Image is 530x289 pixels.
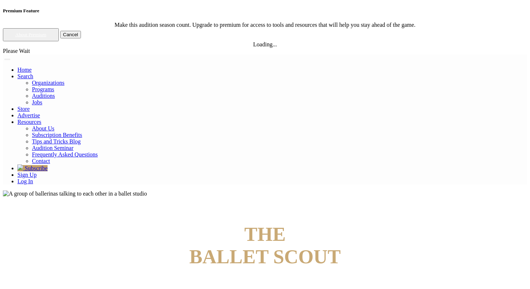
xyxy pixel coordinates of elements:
[17,178,33,184] a: Log In
[17,67,32,73] a: Home
[32,138,81,144] a: Tips and Tricks Blog
[17,165,48,171] a: Subscribe
[3,8,527,14] h5: Premium Feature
[17,80,527,106] ul: Resources
[3,22,527,28] div: Make this audition season count. Upgrade to premium for access to tools and resources that will h...
[17,119,41,125] a: Resources
[17,112,40,118] a: Advertise
[17,106,30,112] a: Store
[244,223,286,245] span: THE
[32,132,82,138] a: Subscription Benefits
[32,99,42,105] a: Jobs
[15,32,46,37] a: About Premium
[17,164,23,170] img: gem.svg
[32,125,54,131] a: About Us
[253,41,277,47] span: Loading...
[32,80,64,86] a: Organizations
[17,73,33,79] a: Search
[3,190,147,197] img: A group of ballerinas talking to each other in a ballet studio
[60,31,81,38] button: Cancel
[4,59,10,60] button: Toggle navigation
[32,93,55,99] a: Auditions
[32,86,54,92] a: Programs
[25,165,48,171] span: Subscribe
[32,145,73,151] a: Audition Seminar
[17,125,527,164] ul: Resources
[3,223,527,268] h4: BALLET SCOUT
[32,151,98,158] a: Frequently Asked Questions
[32,158,50,164] a: Contact
[3,48,527,54] div: Please Wait
[17,172,37,178] a: Sign Up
